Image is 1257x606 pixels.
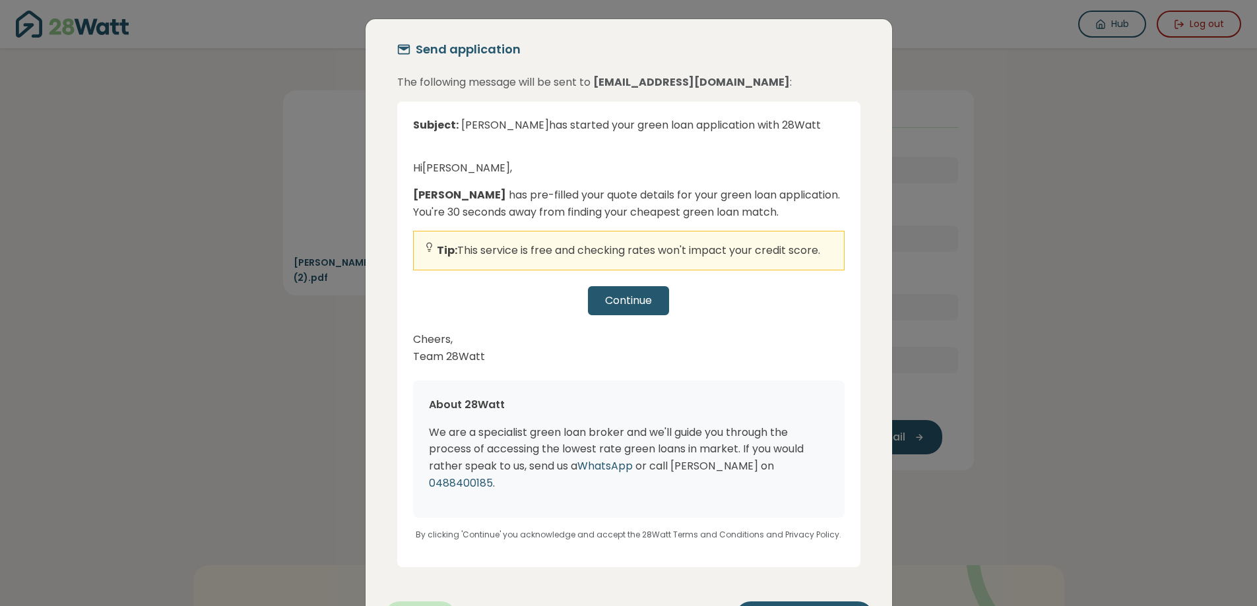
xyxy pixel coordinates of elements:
[429,424,829,491] p: We are a specialist green loan broker and we'll guide you through the process of accessing the lo...
[413,117,845,149] div: [PERSON_NAME] has started your green loan application with 28Watt
[577,458,633,473] span: WhatsApp
[437,242,820,259] p: This service is free and checking rates won't impact your credit score.
[429,475,493,491] span: 0488400185
[397,74,860,91] p: The following message will be sent to :
[413,187,845,220] p: has pre-filled your quote details for your green loan application. You're 30 seconds away from fi...
[413,117,459,133] strong: Subject:
[413,331,845,365] p: Cheers, Team 28Watt
[416,40,521,58] h5: Send application
[593,75,790,90] strong: [EMAIL_ADDRESS][DOMAIN_NAME]
[413,518,845,541] p: By clicking 'Continue' you acknowledge and accept the 28Watt Terms and Conditions and Privacy Pol...
[437,243,457,258] strong: Tip:
[413,187,506,202] strong: [PERSON_NAME]
[413,160,845,177] p: Hi [PERSON_NAME] ,
[429,397,505,412] span: About 28Watt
